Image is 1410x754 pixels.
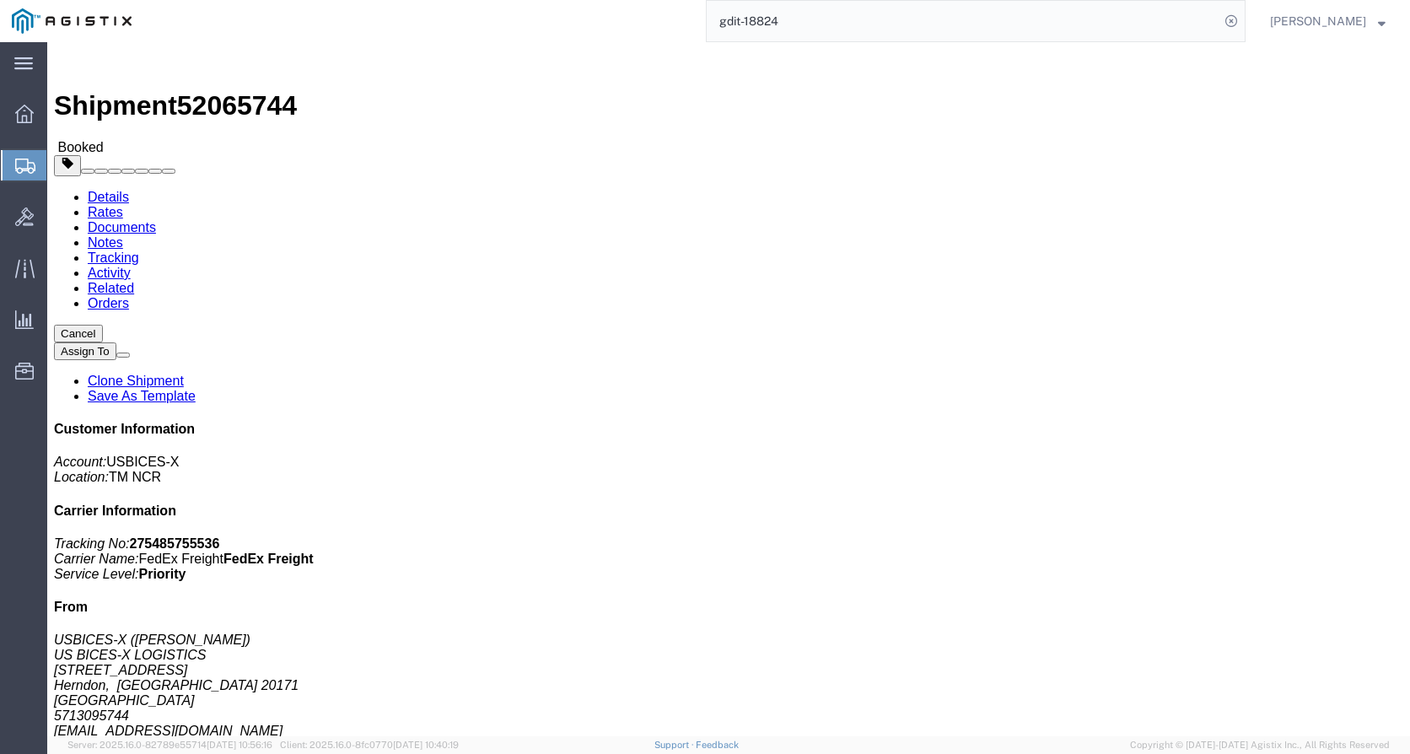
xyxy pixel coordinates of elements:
button: [PERSON_NAME] [1269,11,1386,31]
span: [DATE] 10:56:16 [207,740,272,750]
span: Rhonda Seales [1270,12,1366,30]
span: Server: 2025.16.0-82789e55714 [67,740,272,750]
iframe: FS Legacy Container [47,42,1410,736]
img: logo [12,8,132,34]
span: [DATE] 10:40:19 [393,740,459,750]
input: Search for shipment number, reference number [707,1,1219,41]
span: Copyright © [DATE]-[DATE] Agistix Inc., All Rights Reserved [1130,738,1390,752]
a: Feedback [696,740,739,750]
span: Client: 2025.16.0-8fc0770 [280,740,459,750]
a: Support [654,740,697,750]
